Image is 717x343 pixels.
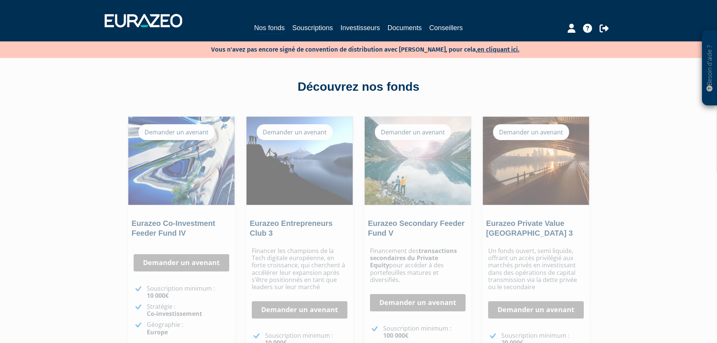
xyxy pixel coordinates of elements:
p: Financement des pour accéder à des portefeuilles matures et diversifiés. [370,247,466,284]
div: Demander un avenant [139,124,215,140]
img: Eurazeo Private Value Europe 3 [483,117,589,205]
img: Eurazeo Co-Investment Feeder Fund IV [128,117,234,205]
strong: Europe [147,328,168,336]
p: Financer les champions de la Tech digitale européenne, en forte croissance, qui cherchent à accél... [252,247,347,291]
a: Demander un avenant [488,301,584,319]
div: Demander un avenant [375,124,451,140]
p: Vous n'avez pas encore signé de convention de distribution avec [PERSON_NAME], pour cela, [189,43,519,54]
a: Conseillers [429,23,463,33]
div: Demander un avenant [493,124,569,140]
p: Géographie : [147,321,229,335]
a: Eurazeo Secondary Feeder Fund V [368,219,465,237]
a: Eurazeo Private Value [GEOGRAPHIC_DATA] 3 [486,219,573,237]
img: Eurazeo Entrepreneurs Club 3 [247,117,353,205]
a: Demander un avenant [134,254,229,271]
a: Eurazeo Entrepreneurs Club 3 [250,219,333,237]
a: Nos fonds [254,23,285,34]
div: Demander un avenant [257,124,333,140]
a: Eurazeo Co-Investment Feeder Fund IV [132,219,215,237]
div: Découvrez nos fonds [144,78,573,96]
p: Un fonds ouvert, semi liquide, offrant un accès privilégié aux marchés privés en investissant dan... [488,247,584,291]
p: Stratégie : [147,303,229,317]
p: Besoin d'aide ? [705,34,714,102]
strong: 100 000€ [383,331,408,340]
strong: 10 000€ [147,291,169,300]
strong: transactions secondaires du Private Equity [370,247,457,269]
a: Demander un avenant [370,294,466,311]
a: en cliquant ici. [477,46,519,53]
strong: Co-investissement [147,309,202,318]
a: Souscriptions [292,23,333,33]
p: Souscription minimum : [383,325,466,339]
img: 1732889491-logotype_eurazeo_blanc_rvb.png [105,14,182,27]
img: Eurazeo Secondary Feeder Fund V [365,117,471,205]
a: Investisseurs [340,23,380,33]
a: Demander un avenant [252,301,347,319]
p: Souscription minimum : [147,285,229,299]
a: Documents [388,23,422,33]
